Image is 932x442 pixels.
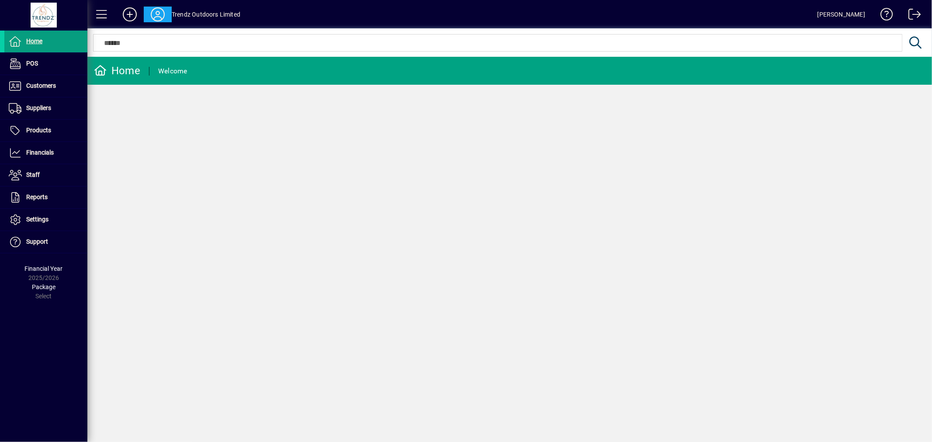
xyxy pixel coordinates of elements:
[26,171,40,178] span: Staff
[32,283,55,290] span: Package
[26,238,48,245] span: Support
[144,7,172,22] button: Profile
[26,193,48,200] span: Reports
[4,142,87,164] a: Financials
[902,2,921,30] a: Logout
[26,60,38,67] span: POS
[4,97,87,119] a: Suppliers
[26,127,51,134] span: Products
[4,53,87,75] a: POS
[94,64,140,78] div: Home
[26,216,49,223] span: Settings
[4,209,87,231] a: Settings
[4,120,87,142] a: Products
[4,231,87,253] a: Support
[874,2,893,30] a: Knowledge Base
[25,265,63,272] span: Financial Year
[116,7,144,22] button: Add
[818,7,865,21] div: [PERSON_NAME]
[26,82,56,89] span: Customers
[26,149,54,156] span: Financials
[172,7,240,21] div: Trendz Outdoors Limited
[4,75,87,97] a: Customers
[4,186,87,208] a: Reports
[4,164,87,186] a: Staff
[26,38,42,45] span: Home
[26,104,51,111] span: Suppliers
